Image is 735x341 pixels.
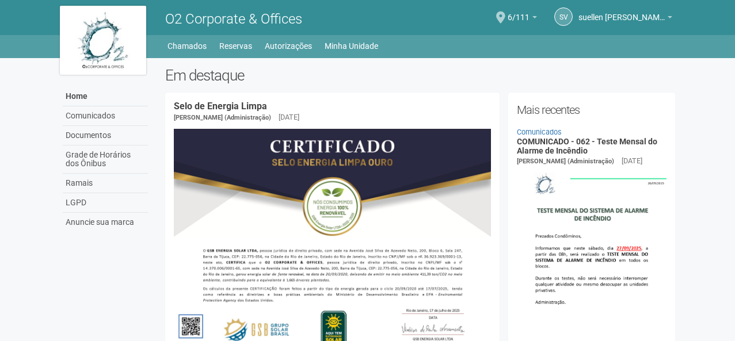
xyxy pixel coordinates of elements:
[63,193,148,213] a: LGPD
[265,38,312,54] a: Autorizações
[578,2,665,22] span: suellen vasques lima
[325,38,378,54] a: Minha Unidade
[174,114,271,121] span: [PERSON_NAME] (Administração)
[63,174,148,193] a: Ramais
[279,112,299,122] div: [DATE]
[517,101,667,118] h2: Mais recentes
[60,6,146,75] img: logo.jpg
[517,158,614,165] span: [PERSON_NAME] (Administração)
[63,106,148,126] a: Comunicados
[167,38,207,54] a: Chamados
[63,213,148,232] a: Anuncie sua marca
[508,2,530,22] span: 6/111
[578,14,672,24] a: suellen [PERSON_NAME]
[219,38,252,54] a: Reservas
[517,137,657,155] a: COMUNICADO - 062 - Teste Mensal do Alarme de Incêndio
[508,14,537,24] a: 6/111
[554,7,573,26] a: sv
[622,156,642,166] div: [DATE]
[174,101,267,112] a: Selo de Energia Limpa
[165,67,676,84] h2: Em destaque
[63,126,148,145] a: Documentos
[165,11,302,27] span: O2 Corporate & Offices
[63,145,148,174] a: Grade de Horários dos Ônibus
[63,87,148,106] a: Home
[517,128,562,136] a: Comunicados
